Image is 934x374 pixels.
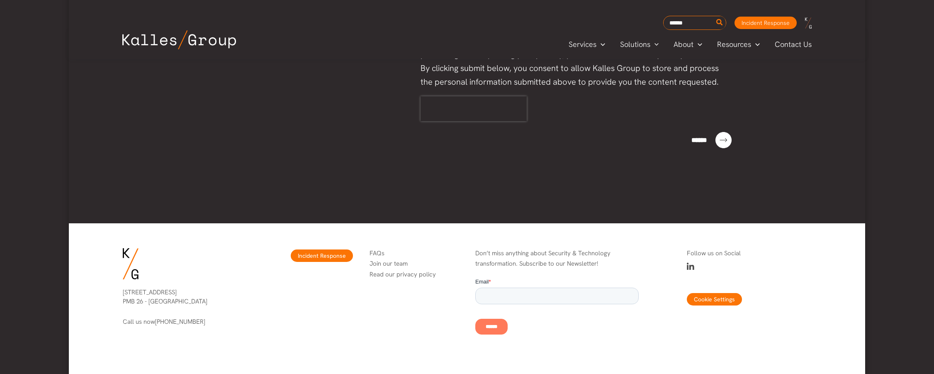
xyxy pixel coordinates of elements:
span: Services [569,38,596,51]
a: AboutMenu Toggle [666,38,710,51]
a: Join our team [370,259,408,268]
button: Cookie Settings [687,293,742,306]
iframe: Form 0 [475,278,639,349]
a: ServicesMenu Toggle [561,38,613,51]
span: Resources [717,38,751,51]
span: Menu Toggle [650,38,659,51]
a: [PHONE_NUMBER] [155,318,205,326]
span: Contact Us [775,38,812,51]
a: Contact Us [767,38,820,51]
iframe: reCAPTCHA [421,96,527,121]
button: Search [715,16,725,29]
span: Menu Toggle [596,38,605,51]
a: ResourcesMenu Toggle [710,38,767,51]
span: About [674,38,693,51]
a: FAQs [370,249,384,257]
span: Solutions [620,38,650,51]
nav: Primary Site Navigation [561,37,820,51]
p: Call us now [123,317,247,327]
p: Follow us on Social [687,248,811,259]
img: KG-Logo-Signature [123,248,139,279]
a: Read our privacy policy [370,270,436,279]
p: [STREET_ADDRESS] PMB 26 - [GEOGRAPHIC_DATA] [123,288,247,306]
span: Menu Toggle [693,38,702,51]
a: Incident Response [735,17,797,29]
a: Incident Response [291,249,353,262]
img: Kalles Group [122,30,236,49]
div: By clicking submit below, you consent to allow Kalles Group to store and process the personal inf... [421,61,732,89]
span: Menu Toggle [751,38,760,51]
p: Don’t miss anything about Security & Technology transformation. Subscribe to our Newsletter! [475,248,639,269]
a: SolutionsMenu Toggle [613,38,666,51]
